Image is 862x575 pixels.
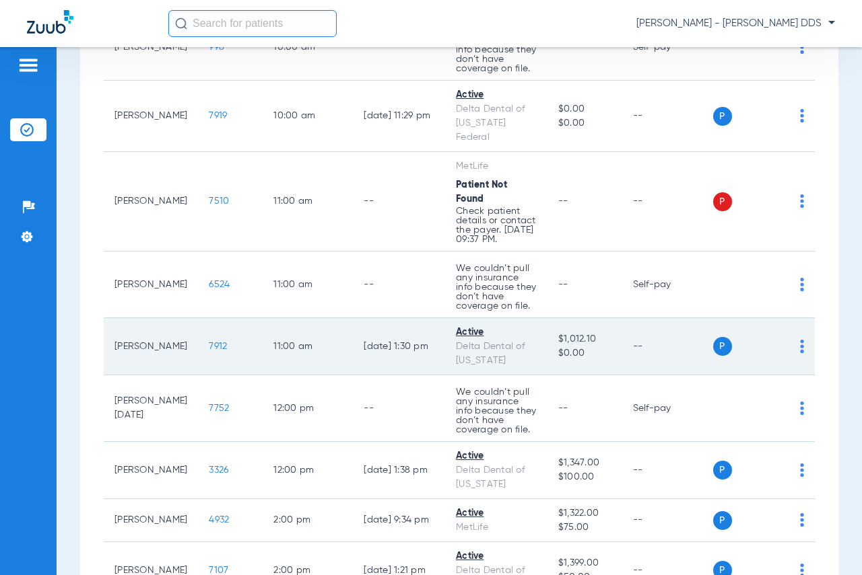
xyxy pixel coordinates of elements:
img: group-dot-blue.svg [800,278,804,291]
div: Delta Dental of [US_STATE] [456,340,537,368]
td: [PERSON_NAME] [104,252,198,318]
span: $1,347.00 [558,456,611,470]
td: -- [622,499,713,542]
span: -- [558,280,568,289]
td: Self-pay [622,252,713,318]
span: -- [558,42,568,52]
span: $0.00 [558,346,611,360]
span: P [713,192,732,211]
td: -- [622,152,713,252]
td: [PERSON_NAME][DATE] [104,375,198,442]
td: 2:00 PM [263,499,353,542]
td: Self-pay [622,14,713,81]
span: P [713,107,732,126]
span: 7919 [209,111,227,120]
div: MetLife [456,521,537,535]
div: Active [456,506,537,521]
td: [DATE] 9:34 PM [353,499,445,542]
span: $1,322.00 [558,506,611,521]
p: Check patient details or contact the payer. [DATE] 09:37 PM. [456,206,537,244]
span: $100.00 [558,470,611,484]
td: -- [622,81,713,152]
div: Active [456,549,537,564]
div: Active [456,325,537,340]
img: Search Icon [175,17,187,30]
span: -- [558,196,568,206]
td: 11:00 AM [263,252,353,318]
img: group-dot-blue.svg [800,109,804,122]
img: group-dot-blue.svg [800,340,804,353]
span: $1,012.10 [558,332,611,346]
td: 12:00 PM [263,442,353,499]
td: -- [353,14,445,81]
span: 3326 [209,465,228,475]
p: We couldn’t pull any insurance info because they don’t have coverage on file. [456,387,537,434]
span: 998 [209,42,224,52]
div: Delta Dental of [US_STATE] Federal [456,102,537,145]
td: [PERSON_NAME] [104,81,198,152]
td: -- [622,442,713,499]
img: group-dot-blue.svg [800,463,804,477]
td: [PERSON_NAME] [104,152,198,252]
td: -- [622,318,713,375]
td: [PERSON_NAME] [104,14,198,81]
span: 4932 [209,515,229,525]
div: MetLife [456,159,537,174]
td: 10:00 AM [263,14,353,81]
td: [DATE] 11:29 PM [353,81,445,152]
span: -- [558,404,568,413]
td: Self-pay [622,375,713,442]
span: $0.00 [558,116,611,130]
td: [DATE] 1:38 PM [353,442,445,499]
span: $1,399.00 [558,556,611,570]
div: Active [456,88,537,102]
img: Zuub Logo [27,10,73,34]
input: Search for patients [168,10,337,37]
span: Patient Not Found [456,180,507,204]
span: 6524 [209,280,230,289]
div: Delta Dental of [US_STATE] [456,463,537,492]
p: We couldn’t pull any insurance info because they don’t have coverage on file. [456,264,537,311]
img: group-dot-blue.svg [800,194,804,208]
div: Active [456,449,537,463]
img: group-dot-blue.svg [800,401,804,415]
td: 11:00 AM [263,152,353,252]
span: 7510 [209,196,229,206]
span: [PERSON_NAME] - [PERSON_NAME] DDS [636,17,835,30]
iframe: Chat Widget [795,510,862,575]
span: 7752 [209,404,229,413]
td: 12:00 PM [263,375,353,442]
span: $75.00 [558,521,611,535]
td: -- [353,252,445,318]
span: P [713,511,732,530]
td: [PERSON_NAME] [104,318,198,375]
td: -- [353,152,445,252]
span: 7912 [209,342,227,351]
td: -- [353,375,445,442]
img: hamburger-icon [18,57,39,73]
span: 7107 [209,566,228,575]
td: [PERSON_NAME] [104,442,198,499]
td: 11:00 AM [263,318,353,375]
span: P [713,461,732,480]
span: P [713,337,732,356]
td: 10:00 AM [263,81,353,152]
td: [PERSON_NAME] [104,499,198,542]
td: [DATE] 1:30 PM [353,318,445,375]
span: $0.00 [558,102,611,116]
p: We couldn’t pull any insurance info because they don’t have coverage on file. [456,26,537,73]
